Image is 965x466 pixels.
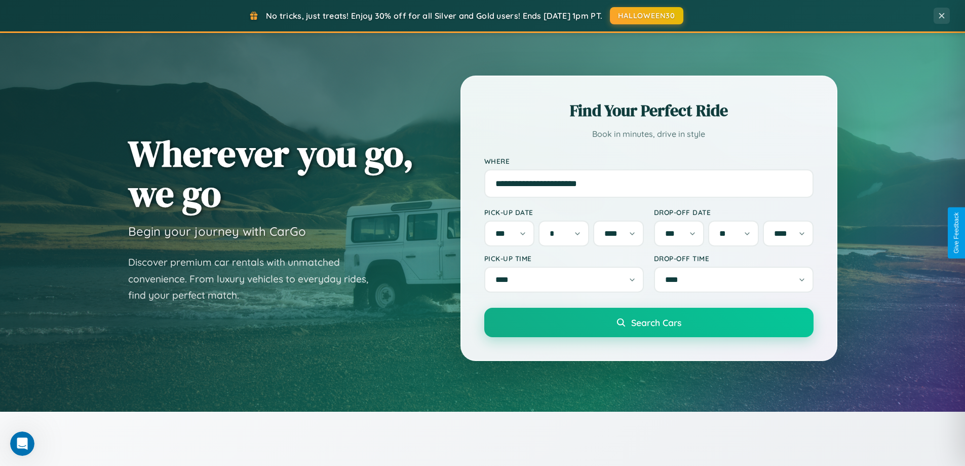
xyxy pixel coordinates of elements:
[484,157,814,165] label: Where
[10,432,34,456] iframe: Intercom live chat
[953,212,960,254] div: Give Feedback
[610,7,683,24] button: HALLOWEEN30
[128,224,306,239] h3: Begin your journey with CarGo
[654,254,814,263] label: Drop-off Time
[266,11,602,21] span: No tricks, just treats! Enjoy 30% off for all Silver and Gold users! Ends [DATE] 1pm PT.
[484,308,814,337] button: Search Cars
[484,254,644,263] label: Pick-up Time
[654,208,814,217] label: Drop-off Date
[484,208,644,217] label: Pick-up Date
[128,254,381,304] p: Discover premium car rentals with unmatched convenience. From luxury vehicles to everyday rides, ...
[484,99,814,122] h2: Find Your Perfect Ride
[484,127,814,141] p: Book in minutes, drive in style
[128,133,414,213] h1: Wherever you go, we go
[631,317,681,328] span: Search Cars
